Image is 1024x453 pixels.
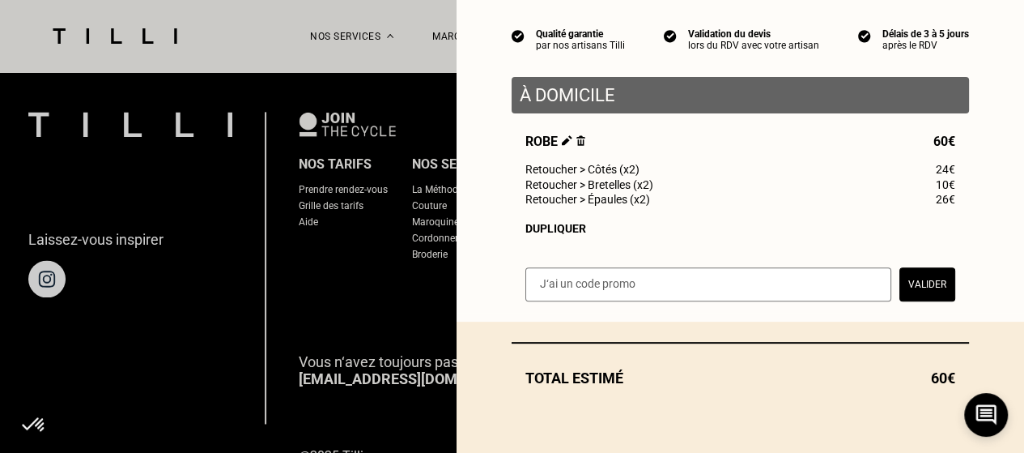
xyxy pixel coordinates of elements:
[688,40,819,51] div: lors du RDV avec votre artisan
[512,370,969,387] div: Total estimé
[933,134,955,149] span: 60€
[536,40,625,51] div: par nos artisans Tilli
[931,370,955,387] span: 60€
[899,267,955,301] button: Valider
[688,28,819,40] div: Validation du devis
[664,28,677,43] img: icon list info
[882,40,969,51] div: après le RDV
[936,193,955,206] span: 26€
[936,163,955,176] span: 24€
[562,135,572,146] img: Éditer
[858,28,871,43] img: icon list info
[512,28,525,43] img: icon list info
[525,222,955,235] div: Dupliquer
[525,267,891,301] input: J‘ai un code promo
[882,28,969,40] div: Délais de 3 à 5 jours
[525,134,585,149] span: Robe
[536,28,625,40] div: Qualité garantie
[576,135,585,146] img: Supprimer
[525,163,639,176] span: Retoucher > Côtés (x2)
[520,85,961,105] p: À domicile
[936,178,955,191] span: 10€
[525,193,650,206] span: Retoucher > Épaules (x2)
[525,178,653,191] span: Retoucher > Bretelles (x2)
